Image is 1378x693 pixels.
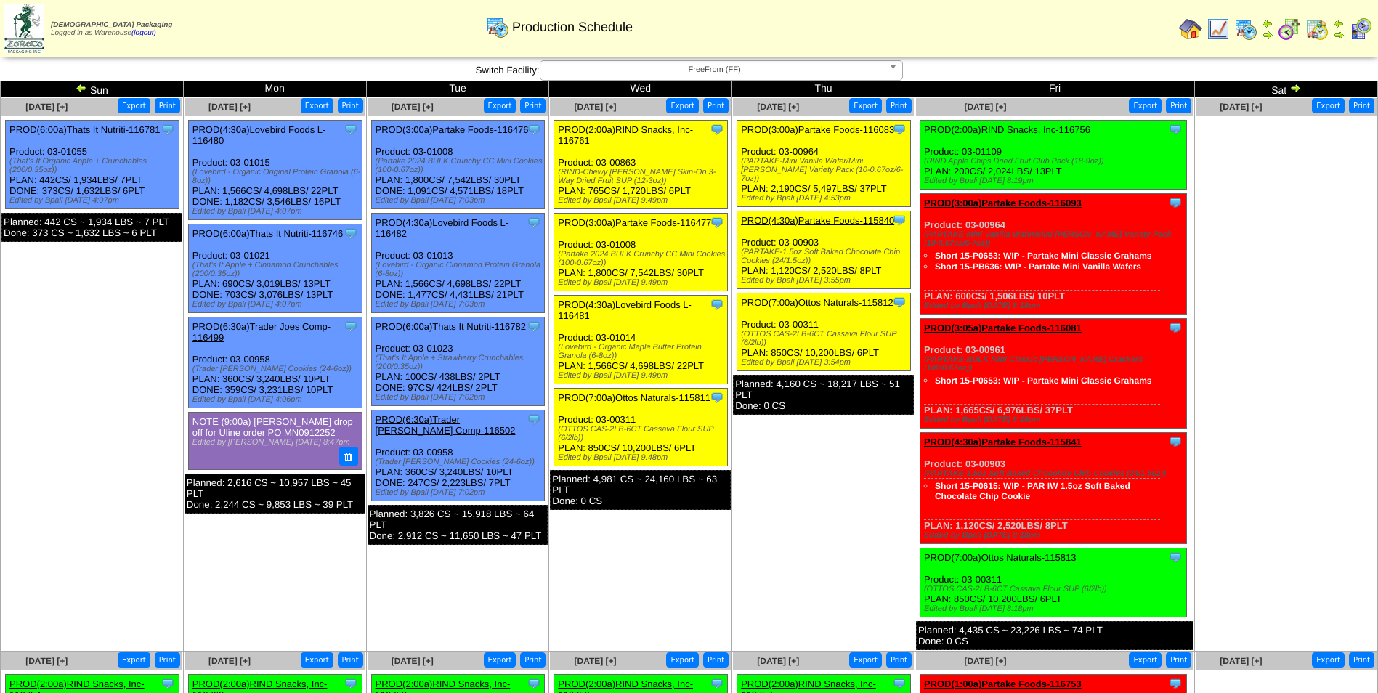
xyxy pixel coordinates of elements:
div: Product: 03-00863 PLAN: 765CS / 1,720LBS / 6PLT [554,121,728,209]
img: calendarblend.gif [1278,17,1301,41]
button: Print [703,652,729,668]
span: [DATE] [+] [574,656,616,666]
span: FreeFrom (FF) [546,61,883,78]
img: Tooltip [1168,195,1183,210]
img: Tooltip [1168,122,1183,137]
div: Edited by Bpali [DATE] 7:03pm [376,300,545,309]
span: Production Schedule [512,20,633,35]
img: Tooltip [892,122,907,137]
img: Tooltip [344,226,358,240]
a: [DATE] [+] [208,102,251,112]
div: (OTTOS CAS-2LB-6CT Cassava Flour SUP (6/2lb)) [741,330,910,347]
div: Product: 03-00964 PLAN: 2,190CS / 5,497LBS / 37PLT [737,121,911,207]
img: line_graph.gif [1207,17,1230,41]
img: Tooltip [1168,676,1183,691]
div: Planned: 2,616 CS ~ 10,957 LBS ~ 45 PLT Done: 2,244 CS ~ 9,853 LBS ~ 39 PLT [185,474,365,514]
div: Edited by Bpali [DATE] 4:06pm [192,395,362,404]
a: PROD(3:00a)Partake Foods-116093 [924,198,1082,208]
a: Short 15-PB636: WIP - Partake Mini Vanilla Wafers [935,262,1141,272]
button: Print [520,652,546,668]
img: Tooltip [710,297,724,312]
a: PROD(6:30a)Trader Joes Comp-116499 [192,321,331,343]
a: PROD(2:00a)RIND Snacks, Inc-116756 [924,124,1090,135]
span: [DEMOGRAPHIC_DATA] Packaging [51,21,172,29]
a: PROD(7:00a)Ottos Naturals-115813 [924,552,1077,563]
div: Edited by Bpali [DATE] 7:02pm [376,393,545,402]
img: zoroco-logo-small.webp [4,4,44,53]
img: Tooltip [710,390,724,405]
img: Tooltip [344,122,358,137]
button: Export [666,652,699,668]
div: Edited by Bpali [DATE] 9:48pm [558,453,727,462]
img: Tooltip [344,319,358,333]
img: arrowleft.gif [1333,17,1345,29]
div: Edited by Bpali [DATE] 4:07pm [192,207,362,216]
button: Export [1312,652,1345,668]
div: Planned: 4,435 CS ~ 23,226 LBS ~ 74 PLT Done: 0 CS [916,621,1193,650]
button: Print [886,652,912,668]
img: calendarcustomer.gif [1349,17,1372,41]
a: [DATE] [+] [392,656,434,666]
img: Tooltip [710,215,724,230]
div: Edited by [PERSON_NAME] [DATE] 8:47pm [192,438,355,447]
div: (Trader [PERSON_NAME] Cookies (24-6oz)) [376,458,545,466]
img: Tooltip [892,295,907,309]
a: PROD(4:30a)Lovebird Foods L-116481 [558,299,692,321]
div: Product: 03-00958 PLAN: 360CS / 3,240LBS / 10PLT DONE: 359CS / 3,231LBS / 10PLT [188,317,362,408]
button: Print [703,98,729,113]
button: Print [520,98,546,113]
div: (PARTAKE-BULK Mini Classic [PERSON_NAME] Crackers (100/0.67oz)) [924,355,1186,373]
a: PROD(6:00a)Thats It Nutriti-116746 [192,228,343,239]
button: Export [484,98,516,113]
a: PROD(3:00a)Partake Foods-116477 [558,217,711,228]
button: Print [155,98,180,113]
button: Export [1312,98,1345,113]
img: Tooltip [710,122,724,137]
button: Export [118,652,150,668]
div: Edited by Bpali [DATE] 9:49pm [558,278,727,287]
button: Export [666,98,699,113]
div: (PARTAKE-1.5oz Soft Baked Chocolate Chip Cookies (24/1.5oz)) [741,248,910,265]
div: Edited by Bpali [DATE] 9:49pm [558,196,727,205]
a: [DATE] [+] [1220,102,1262,112]
div: (Partake 2024 BULK Crunchy CC Mini Cookies (100-0.67oz)) [558,250,727,267]
a: [DATE] [+] [208,656,251,666]
img: Tooltip [344,676,358,691]
img: Tooltip [527,215,541,230]
div: Edited by Bpali [DATE] 7:02pm [376,488,545,497]
a: PROD(4:30a)Partake Foods-115841 [924,437,1082,447]
button: Print [886,98,912,113]
div: (Lovebird - Organic Cinnamon Protein Granola (6-8oz)) [376,261,545,278]
div: Product: 03-01014 PLAN: 1,566CS / 4,698LBS / 22PLT [554,296,728,384]
div: Edited by Bpali [DATE] 9:49pm [558,371,727,380]
td: Tue [366,81,549,97]
div: Edited by Bpali [DATE] 3:54pm [741,358,910,367]
div: Product: 03-00961 PLAN: 1,665CS / 6,976LBS / 37PLT [920,319,1186,429]
div: Edited by Bpali [DATE] 4:07pm [192,300,362,309]
div: Planned: 442 CS ~ 1,934 LBS ~ 7 PLT Done: 373 CS ~ 1,632 LBS ~ 6 PLT [1,213,182,242]
a: PROD(2:00a)RIND Snacks, Inc-116761 [558,124,693,146]
div: Edited by Bpali [DATE] 7:03pm [376,196,545,205]
button: Export [484,652,516,668]
td: Thu [732,81,915,97]
a: [DATE] [+] [757,102,799,112]
a: [DATE] [+] [757,656,799,666]
button: Export [1129,98,1162,113]
div: Planned: 4,981 CS ~ 24,160 LBS ~ 63 PLT Done: 0 CS [550,470,731,510]
a: PROD(3:00a)Partake Foods-116476 [376,124,529,135]
td: Wed [549,81,732,97]
button: Delete Note [339,447,358,466]
button: Export [301,98,333,113]
a: [DATE] [+] [964,656,1006,666]
a: PROD(4:30a)Partake Foods-115840 [741,215,894,226]
a: PROD(3:05a)Partake Foods-116081 [924,323,1082,333]
button: Export [118,98,150,113]
img: Tooltip [1168,550,1183,564]
a: [DATE] [+] [1220,656,1262,666]
button: Print [1349,652,1374,668]
a: PROD(6:00a)Thats It Nutriti-116781 [9,124,160,135]
img: Tooltip [527,319,541,333]
img: Tooltip [892,676,907,691]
